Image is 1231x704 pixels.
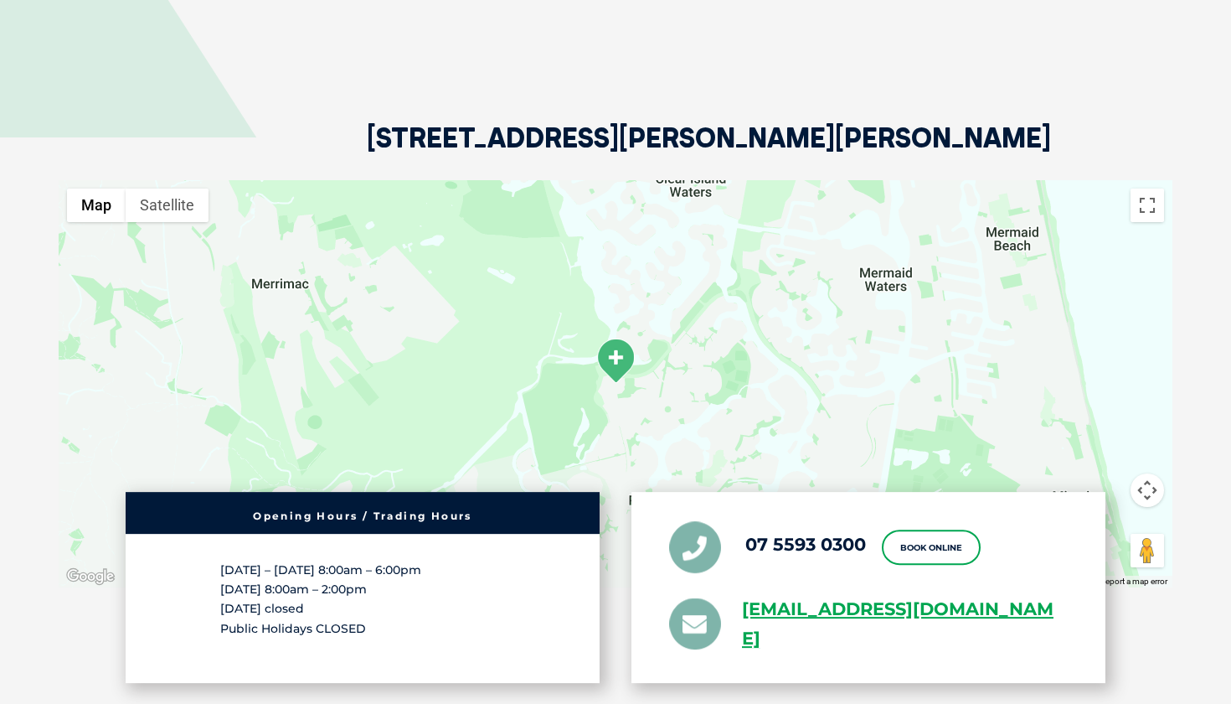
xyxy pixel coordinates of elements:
p: [DATE] – [DATE] 8:00am – 6:00pm [DATE] 8:00am – 2:00pm [DATE] closed Public Holidays CLOSED [220,561,505,639]
a: Book Online [882,530,981,565]
a: 07 5593 0300 [745,534,866,555]
button: Show street map [67,189,126,222]
h2: [STREET_ADDRESS][PERSON_NAME][PERSON_NAME] [367,124,1051,180]
h6: Opening Hours / Trading Hours [134,511,591,521]
button: Map camera controls [1131,474,1164,507]
button: Toggle fullscreen view [1131,189,1164,222]
button: Show satellite imagery [126,189,209,222]
a: [EMAIL_ADDRESS][DOMAIN_NAME] [742,595,1068,654]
